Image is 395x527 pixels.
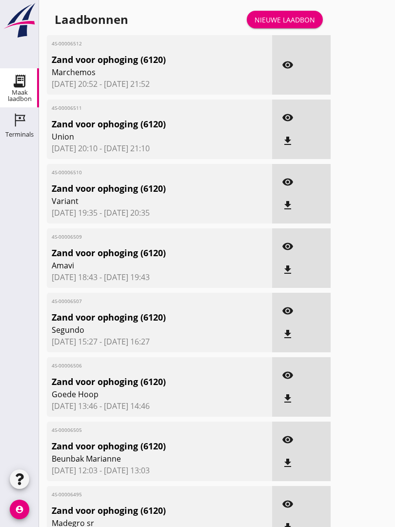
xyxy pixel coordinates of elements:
span: [DATE] 18:43 - [DATE] 19:43 [52,271,267,283]
span: Zand voor ophoging (6120) [52,118,231,131]
i: file_download [282,457,294,469]
span: [DATE] 20:52 - [DATE] 21:52 [52,78,267,90]
i: visibility [282,59,294,71]
i: file_download [282,328,294,340]
span: [DATE] 12:03 - [DATE] 13:03 [52,465,267,476]
span: 4S-00006509 [52,233,231,241]
span: Zand voor ophoging (6120) [52,53,231,66]
span: Zand voor ophoging (6120) [52,504,231,517]
span: 4S-00006495 [52,491,231,498]
i: visibility [282,369,294,381]
span: Beunbak Marianne [52,453,231,465]
span: Zand voor ophoging (6120) [52,440,231,453]
span: 4S-00006505 [52,426,231,434]
span: 4S-00006510 [52,169,231,176]
i: visibility [282,176,294,188]
span: [DATE] 15:27 - [DATE] 16:27 [52,336,267,347]
span: Marchemos [52,66,231,78]
span: [DATE] 19:35 - [DATE] 20:35 [52,207,267,219]
span: Zand voor ophoging (6120) [52,311,231,324]
i: visibility [282,434,294,446]
span: [DATE] 13:46 - [DATE] 14:46 [52,400,267,412]
i: visibility [282,305,294,317]
span: Amavi [52,260,231,271]
span: [DATE] 20:10 - [DATE] 21:10 [52,142,267,154]
i: file_download [282,393,294,405]
img: logo-small.a267ee39.svg [2,2,37,39]
span: Variant [52,195,231,207]
div: Nieuwe laadbon [255,15,315,25]
div: Laadbonnen [55,12,128,27]
span: Zand voor ophoging (6120) [52,375,231,388]
i: visibility [282,498,294,510]
span: Union [52,131,231,142]
div: Terminals [5,131,34,138]
i: file_download [282,200,294,211]
i: visibility [282,241,294,252]
span: Zand voor ophoging (6120) [52,246,231,260]
i: file_download [282,264,294,276]
span: Zand voor ophoging (6120) [52,182,231,195]
i: account_circle [10,500,29,519]
i: visibility [282,112,294,123]
span: 4S-00006507 [52,298,231,305]
span: Segundo [52,324,231,336]
i: file_download [282,135,294,147]
span: 4S-00006506 [52,362,231,369]
a: Nieuwe laadbon [247,11,323,28]
span: 4S-00006512 [52,40,231,47]
span: Goede Hoop [52,388,231,400]
span: 4S-00006511 [52,104,231,112]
